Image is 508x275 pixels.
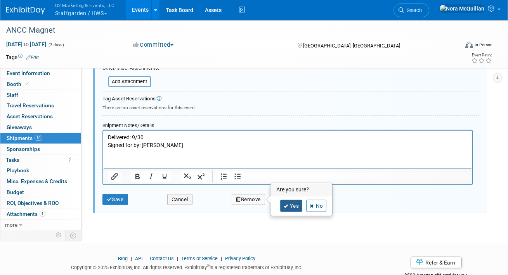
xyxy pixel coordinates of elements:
[55,1,115,9] span: G2 Marketing & Events, LLC
[194,171,208,182] button: Superscript
[144,171,158,182] button: Italic
[135,256,143,261] a: API
[0,79,81,89] a: Booth
[471,53,492,57] div: Event Rating
[439,4,485,13] img: Nora McQuillan
[232,194,265,205] button: Remove
[0,144,81,154] a: Sponsorships
[411,257,462,268] a: Refer & Earn
[144,256,149,261] span: |
[7,135,42,141] span: Shipments
[7,113,53,119] span: Asset Reservations
[7,167,29,173] span: Playbook
[0,111,81,122] a: Asset Reservations
[404,7,422,13] span: Search
[6,41,47,48] span: [DATE] [DATE]
[394,4,429,17] a: Search
[26,55,39,60] a: Edit
[7,81,30,87] span: Booth
[7,70,50,76] span: Event Information
[48,42,64,47] span: (3 days)
[130,41,177,49] button: Committed
[6,53,39,61] td: Tags
[25,82,29,86] i: Booth reservation complete
[0,187,81,198] a: Budget
[181,171,194,182] button: Subscript
[40,211,45,217] span: 1
[3,23,451,37] div: ANCC Magnet
[7,189,24,195] span: Budget
[219,256,224,261] span: |
[158,171,171,182] button: Underline
[129,256,134,261] span: |
[6,262,368,271] div: Copyright © 2025 ExhibitDay, Inc. All rights reserved. ExhibitDay is a registered trademark of Ex...
[175,256,180,261] span: |
[474,42,492,48] div: In-Person
[0,198,81,208] a: ROI, Objectives & ROO
[7,92,18,98] span: Staff
[7,200,59,206] span: ROI, Objectives & ROO
[5,222,17,228] span: more
[0,165,81,176] a: Playbook
[66,230,81,240] td: Toggle Event Tabs
[102,103,479,111] div: There are no asset reservations for this event.
[6,157,19,163] span: Tasks
[182,256,218,261] a: Terms of Service
[23,41,30,47] span: to
[231,171,244,182] button: Bullet list
[103,131,472,168] iframe: Rich Text Area
[118,256,128,261] a: Blog
[102,65,159,74] div: Other/Misc. Attachments:
[131,171,144,182] button: Bold
[7,178,67,184] span: Misc. Expenses & Credits
[150,256,174,261] a: Contact Us
[7,124,32,130] span: Giveaways
[465,42,473,48] img: Format-Inperson.png
[0,90,81,100] a: Staff
[7,102,54,109] span: Travel Reservations
[303,43,400,49] span: [GEOGRAPHIC_DATA], [GEOGRAPHIC_DATA]
[102,194,128,205] button: Save
[207,264,210,268] sup: ®
[0,220,81,230] a: more
[102,119,473,130] div: Shipment Notes/Details:
[0,122,81,133] a: Giveaways
[217,171,231,182] button: Numbered list
[7,211,45,217] span: Attachments
[421,40,492,52] div: Event Format
[7,146,40,152] span: Sponsorships
[271,184,332,196] h3: Are you sure?
[6,7,45,14] img: ExhibitDay
[0,68,81,79] a: Event Information
[0,176,81,187] a: Misc. Expenses & Credits
[102,95,479,103] div: Tag Asset Reservations:
[0,155,81,165] a: Tasks
[52,230,66,240] td: Personalize Event Tab Strip
[35,135,42,141] span: 10
[306,200,326,212] a: No
[167,194,192,205] button: Cancel
[108,171,121,182] button: Insert/edit link
[0,100,81,111] a: Travel Reservations
[280,200,303,212] a: Yes
[0,133,81,144] a: Shipments10
[0,209,81,219] a: Attachments1
[225,256,256,261] a: Privacy Policy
